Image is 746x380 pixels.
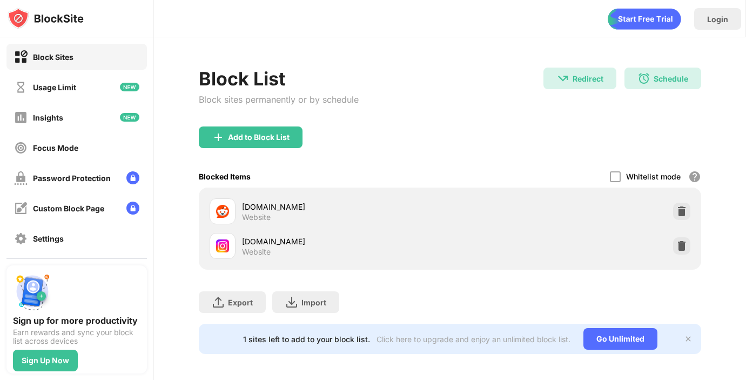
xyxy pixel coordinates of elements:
img: focus-off.svg [14,141,28,155]
img: lock-menu.svg [126,171,139,184]
div: Login [707,15,728,24]
div: Website [242,247,271,257]
img: password-protection-off.svg [14,171,28,185]
div: Block sites permanently or by schedule [199,94,359,105]
div: 1 sites left to add to your block list. [243,335,370,344]
img: new-icon.svg [120,113,139,122]
div: Sign up for more productivity [13,315,140,326]
div: animation [608,8,681,30]
div: Redirect [573,74,603,83]
img: favicons [216,239,229,252]
img: favicons [216,205,229,218]
div: Blocked Items [199,172,251,181]
div: Export [228,298,253,307]
div: [DOMAIN_NAME] [242,201,450,212]
div: Click here to upgrade and enjoy an unlimited block list. [377,335,570,344]
div: Focus Mode [33,143,78,152]
div: Block Sites [33,52,73,62]
img: lock-menu.svg [126,202,139,215]
img: insights-off.svg [14,111,28,124]
img: block-on.svg [14,50,28,64]
div: Whitelist mode [626,172,681,181]
img: push-signup.svg [13,272,52,311]
div: Go Unlimited [583,328,657,350]
div: Website [242,212,271,222]
div: Earn rewards and sync your block list across devices [13,328,140,345]
img: x-button.svg [684,335,693,343]
div: Custom Block Page [33,204,104,213]
img: customize-block-page-off.svg [14,202,28,215]
div: Settings [33,234,64,243]
div: Sign Up Now [22,356,69,365]
img: logo-blocksite.svg [8,8,84,29]
div: Import [301,298,326,307]
div: Add to Block List [228,133,290,142]
div: [DOMAIN_NAME] [242,236,450,247]
div: Insights [33,113,63,122]
img: settings-off.svg [14,232,28,245]
img: time-usage-off.svg [14,81,28,94]
div: Usage Limit [33,83,76,92]
div: Block List [199,68,359,90]
div: Password Protection [33,174,111,183]
div: Schedule [654,74,688,83]
img: new-icon.svg [120,83,139,91]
